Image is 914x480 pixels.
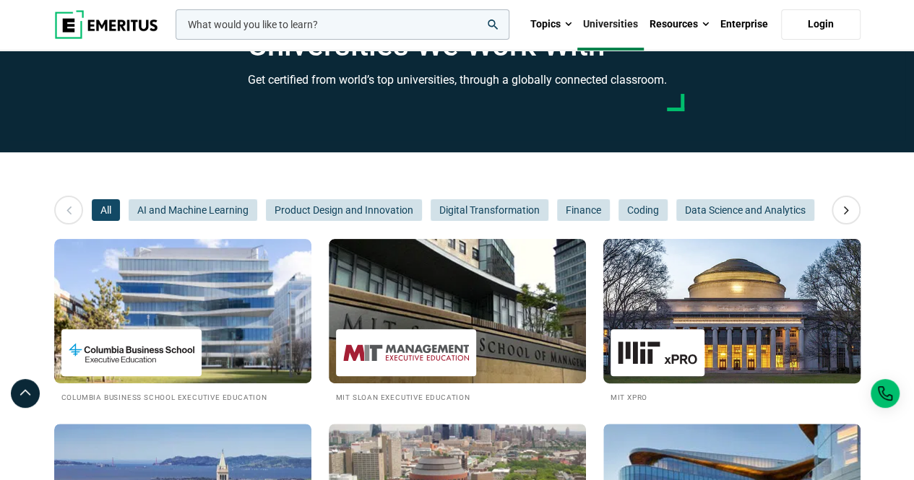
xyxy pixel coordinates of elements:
button: Product Design and Innovation [266,199,422,221]
img: Universities We Work With [590,232,874,390]
h2: Columbia Business School Executive Education [61,390,304,403]
button: Digital Transformation [431,199,548,221]
h2: MIT xPRO [611,390,853,403]
a: Login [781,9,861,40]
button: Finance [557,199,610,221]
input: woocommerce-product-search-field-0 [176,9,509,40]
h2: MIT Sloan Executive Education [336,390,579,403]
a: Universities We Work With Columbia Business School Executive Education Columbia Business School E... [54,239,311,403]
button: AI and Machine Learning [129,199,257,221]
h3: Get certified from world’s top universities, through a globally connected classroom. [248,71,667,90]
img: MIT Sloan Executive Education [343,336,469,369]
a: Universities We Work With MIT xPRO MIT xPRO [603,239,861,403]
img: MIT xPRO [618,336,697,369]
a: Universities We Work With MIT Sloan Executive Education MIT Sloan Executive Education [329,239,586,403]
img: Columbia Business School Executive Education [69,336,194,369]
button: Data Science and Analytics [676,199,814,221]
button: Coding [618,199,668,221]
button: All [92,199,120,221]
img: Universities We Work With [329,239,586,383]
img: Universities We Work With [54,239,311,383]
